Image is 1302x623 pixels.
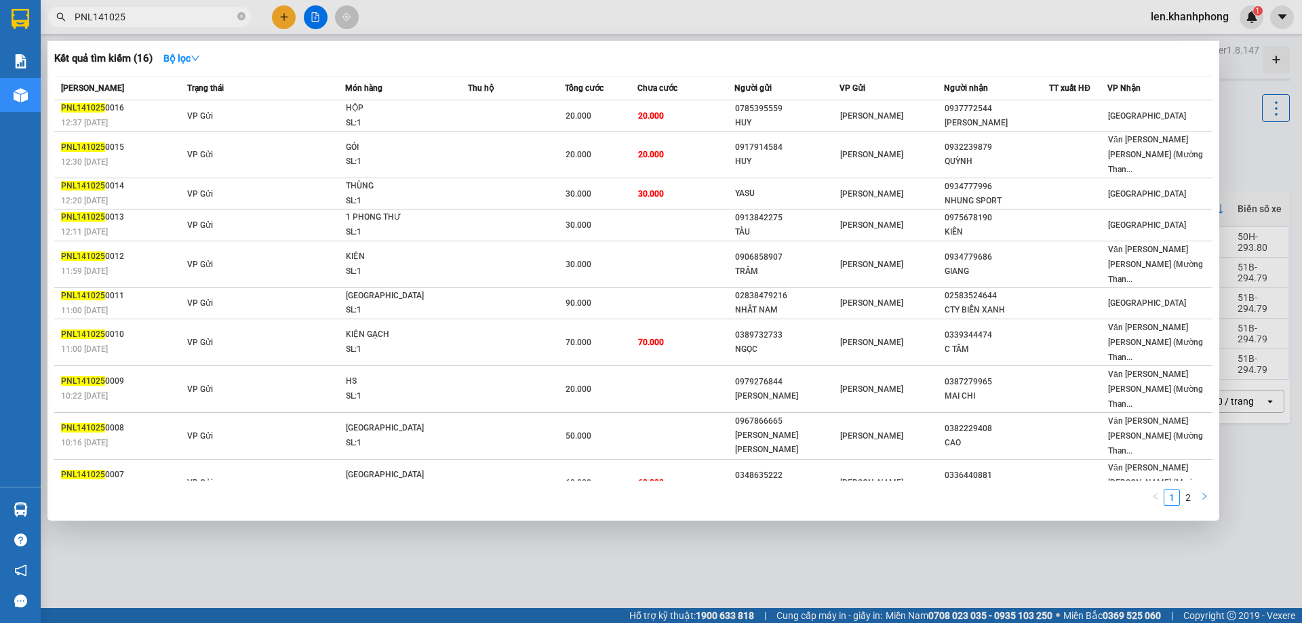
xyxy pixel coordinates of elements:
[1108,220,1186,230] span: [GEOGRAPHIC_DATA]
[945,211,1048,225] div: 0975678190
[346,374,448,389] div: HS
[735,250,839,264] div: 0906858907
[734,83,772,93] span: Người gửi
[840,189,903,199] span: [PERSON_NAME]
[14,88,28,102] img: warehouse-icon
[191,54,200,63] span: down
[14,534,27,546] span: question-circle
[1196,489,1212,506] li: Next Page
[945,250,1048,264] div: 0934779686
[1164,490,1179,505] a: 1
[945,303,1048,317] div: CTY BIỂN XANH
[637,83,677,93] span: Chưa cước
[735,375,839,389] div: 0979276844
[14,595,27,607] span: message
[735,468,839,483] div: 0348635222
[840,384,903,394] span: [PERSON_NAME]
[14,564,27,577] span: notification
[566,478,591,487] span: 60.000
[1107,83,1141,93] span: VP Nhận
[566,111,591,121] span: 20.000
[346,194,448,209] div: SL: 1
[61,468,183,482] div: 0007
[945,225,1048,239] div: KIÊN
[61,344,108,354] span: 11:00 [DATE]
[56,12,66,22] span: search
[346,179,448,194] div: THÙNG
[14,54,28,68] img: solution-icon
[61,157,108,167] span: 12:30 [DATE]
[163,53,200,64] strong: Bộ lọc
[840,298,903,308] span: [PERSON_NAME]
[735,155,839,169] div: HUY
[1196,489,1212,506] button: right
[735,328,839,342] div: 0389732733
[346,101,448,116] div: HỘP
[61,391,108,401] span: 10:22 [DATE]
[153,47,211,69] button: Bộ lọcdown
[1164,489,1180,506] li: 1
[735,289,839,303] div: 02838479216
[945,140,1048,155] div: 0932239879
[638,189,664,199] span: 30.000
[187,111,213,121] span: VP Gửi
[187,431,213,441] span: VP Gửi
[346,210,448,225] div: 1 PHONG THƯ
[54,52,153,66] h3: Kết quả tìm kiếm ( 16 )
[346,303,448,318] div: SL: 1
[187,220,213,230] span: VP Gửi
[61,103,105,113] span: PNL141025
[1147,489,1164,506] button: left
[75,9,235,24] input: Tìm tên, số ĐT hoặc mã đơn
[945,468,1048,483] div: 0336440881
[565,83,604,93] span: Tổng cước
[346,249,448,264] div: KIỆN
[187,150,213,159] span: VP Gửi
[187,384,213,394] span: VP Gửi
[735,140,839,155] div: 0917914584
[345,83,382,93] span: Món hàng
[1108,298,1186,308] span: [GEOGRAPHIC_DATA]
[1108,323,1203,362] span: Văn [PERSON_NAME] [PERSON_NAME] (Mường Than...
[61,374,183,388] div: 0009
[945,422,1048,436] div: 0382229408
[840,83,865,93] span: VP Gửi
[61,306,108,315] span: 11:00 [DATE]
[237,11,245,24] span: close-circle
[12,9,29,29] img: logo-vxr
[187,189,213,199] span: VP Gửi
[187,298,213,308] span: VP Gửi
[61,438,108,447] span: 10:16 [DATE]
[61,376,105,386] span: PNL141025
[638,338,664,347] span: 70.000
[735,116,839,130] div: HUY
[1108,135,1203,174] span: Văn [PERSON_NAME] [PERSON_NAME] (Mường Than...
[1108,416,1203,456] span: Văn [PERSON_NAME] [PERSON_NAME] (Mường Than...
[735,264,839,279] div: TRÂM
[566,220,591,230] span: 30.000
[944,83,988,93] span: Người nhận
[1108,245,1203,284] span: Văn [PERSON_NAME] [PERSON_NAME] (Mường Than...
[346,342,448,357] div: SL: 1
[1108,189,1186,199] span: [GEOGRAPHIC_DATA]
[945,436,1048,450] div: CAO
[346,421,448,436] div: [GEOGRAPHIC_DATA]
[237,12,245,20] span: close-circle
[735,303,839,317] div: NHẤT NAM
[346,225,448,240] div: SL: 1
[945,375,1048,389] div: 0387279965
[638,111,664,121] span: 20.000
[468,83,494,93] span: Thu hộ
[735,211,839,225] div: 0913842275
[1108,463,1203,502] span: Văn [PERSON_NAME] [PERSON_NAME] (Mường Than...
[61,327,183,342] div: 0010
[1200,492,1208,500] span: right
[735,428,839,457] div: [PERSON_NAME] [PERSON_NAME]
[61,329,105,339] span: PNL141025
[61,252,105,261] span: PNL141025
[1181,490,1196,505] a: 2
[945,328,1048,342] div: 0339344474
[61,210,183,224] div: 0013
[840,478,903,487] span: [PERSON_NAME]
[945,180,1048,194] div: 0934777996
